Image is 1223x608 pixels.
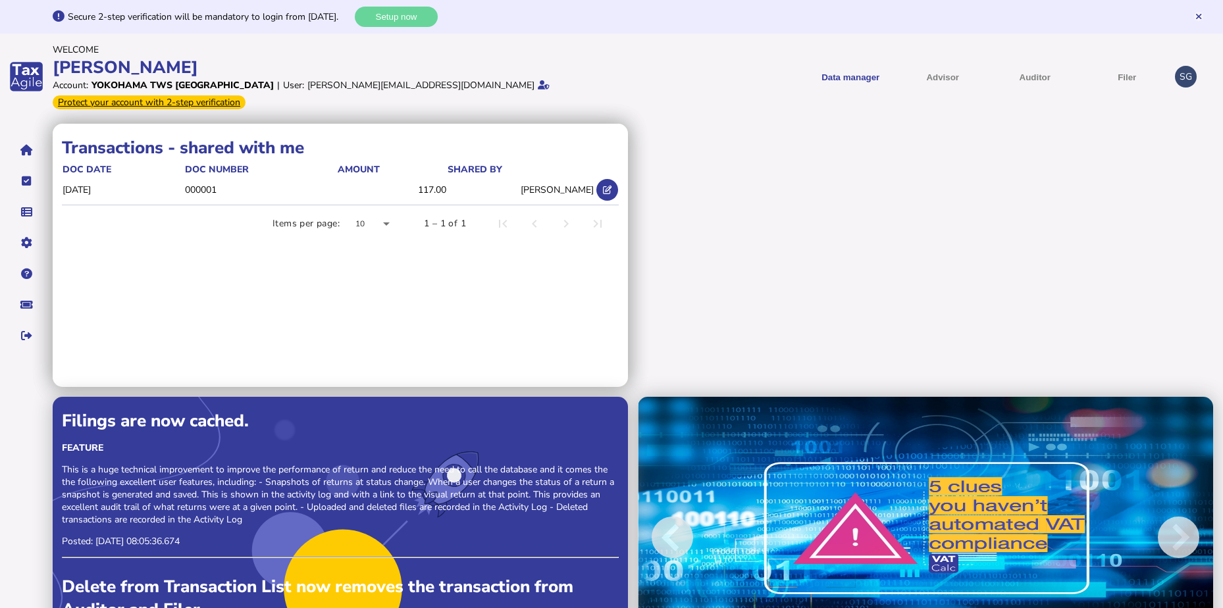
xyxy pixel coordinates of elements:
button: Manage settings [13,229,40,257]
div: shared by [448,163,502,176]
button: Shows a dropdown of VAT Advisor options [901,61,984,93]
div: doc date [63,163,184,176]
i: Email verified [538,80,550,89]
button: Open shared transaction [596,179,618,201]
div: doc number [185,163,336,176]
button: Tasks [13,167,40,195]
td: [PERSON_NAME] [447,176,594,203]
div: Yokohama TWS [GEOGRAPHIC_DATA] [91,79,274,91]
button: Home [13,136,40,164]
div: Amount [338,163,380,176]
button: Shows a dropdown of Data manager options [809,61,892,93]
div: doc number [185,163,249,176]
button: Raise a support ticket [13,291,40,318]
td: [DATE] [62,176,184,203]
div: Profile settings [1175,66,1197,88]
div: User: [283,79,304,91]
div: | [277,79,280,91]
div: Secure 2-step verification will be mandatory to login from [DATE]. [68,11,351,23]
div: [PERSON_NAME][EMAIL_ADDRESS][DOMAIN_NAME] [307,79,534,91]
td: 117.00 [337,176,447,203]
i: Data manager [21,212,32,213]
td: 000001 [184,176,337,203]
div: Filings are now cached. [62,409,619,432]
menu: navigate products [614,61,1169,93]
button: Auditor [993,61,1076,93]
div: Feature [62,442,619,454]
p: This is a huge technical improvement to improve the performance of return and reduce the need to ... [62,463,619,526]
button: Hide message [1194,12,1203,21]
button: Data manager [13,198,40,226]
div: shared by [448,163,594,176]
div: [PERSON_NAME] [53,56,608,79]
p: Posted: [DATE] 08:05:36.674 [62,535,619,547]
div: Welcome [53,43,608,56]
button: Sign out [13,322,40,349]
button: Setup now [355,7,438,27]
div: Items per page: [273,217,340,230]
div: 1 – 1 of 1 [424,217,466,230]
div: From Oct 1, 2025, 2-step verification will be required to login. Set it up now... [53,95,246,109]
button: Help pages [13,260,40,288]
h1: Transactions - shared with me [62,136,619,159]
div: doc date [63,163,111,176]
button: Filer [1085,61,1168,93]
div: Amount [338,163,446,176]
div: Account: [53,79,88,91]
